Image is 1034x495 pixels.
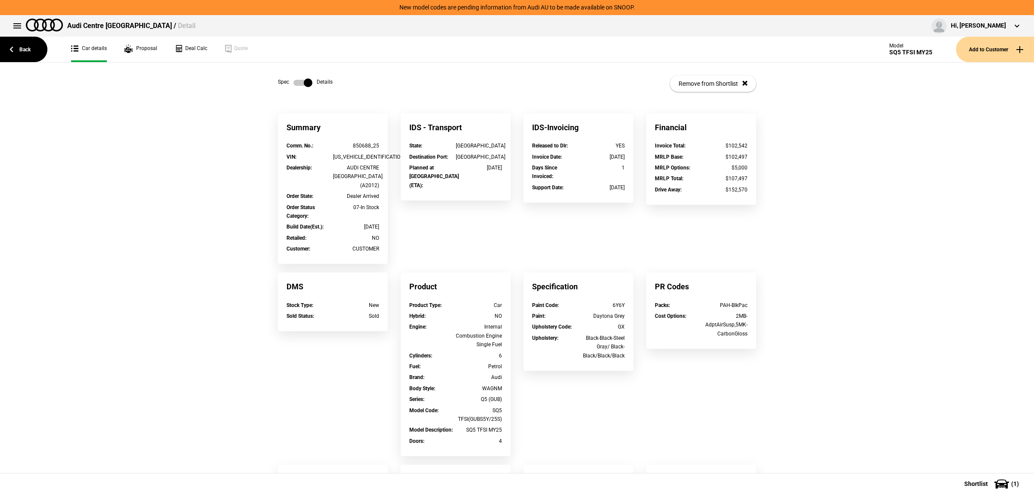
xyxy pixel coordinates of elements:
strong: Brand : [409,374,424,380]
strong: Invoice Date : [532,154,562,160]
div: Q5 (GUB) [456,395,502,404]
strong: Cylinders : [409,353,432,359]
div: $107,497 [701,174,748,183]
a: Deal Calc [174,37,207,62]
a: Car details [71,37,107,62]
strong: VIN : [287,154,296,160]
span: Shortlist [964,481,988,487]
div: $102,542 [701,141,748,150]
strong: MRLP Base : [655,154,683,160]
img: audi.png [26,19,63,31]
div: [DATE] [579,153,625,161]
div: SQ5 TFSI(GUBS5Y/25S) [456,406,502,424]
div: WAGNM [456,384,502,393]
div: Other [646,465,756,493]
div: Spec Details [278,78,333,87]
strong: Doors : [409,438,424,444]
div: Internal Combustion Engine Single Fuel [456,323,502,349]
strong: Destination Port : [409,154,448,160]
strong: Series : [409,396,424,402]
div: Daytona Grey [579,312,625,320]
div: Dealer Arrived [333,192,380,201]
strong: Packs : [655,302,670,308]
div: $5,000 [701,163,748,172]
strong: Upholstery : [532,335,558,341]
strong: Model Code : [409,407,439,414]
div: Product [401,273,511,301]
div: $152,570 [701,185,748,194]
a: Proposal [124,37,157,62]
strong: Body Style : [409,385,435,392]
button: Shortlist(1) [951,473,1034,495]
strong: Retailed : [287,235,306,241]
strong: Stock Type : [287,302,313,308]
div: SQ5 TFSI MY25 [889,49,932,56]
div: 6Y6Y [579,301,625,310]
div: PAH-BlkPac [701,301,748,310]
strong: Invoice Total : [655,143,685,149]
div: 4 [456,437,502,445]
strong: Drive Away : [655,187,682,193]
strong: Planned at [GEOGRAPHIC_DATA] (ETA) : [409,165,459,188]
div: Sold [333,312,380,320]
strong: Order Status Category : [287,204,315,219]
div: SQ5 TFSI MY25 [456,426,502,434]
strong: Cost Options : [655,313,686,319]
strong: Hybrid : [409,313,426,319]
div: Petrol [456,362,502,371]
div: Financial [646,113,756,141]
div: YES [579,141,625,150]
div: [GEOGRAPHIC_DATA] [456,153,502,161]
div: Hi, [PERSON_NAME] [951,22,1006,30]
strong: Build Date(Est.) : [287,224,324,230]
strong: Upholstery Code : [532,324,572,330]
strong: State : [409,143,422,149]
div: NO [333,234,380,242]
div: NO [456,312,502,320]
button: Add to Customer [956,37,1034,62]
strong: Comm. No. : [287,143,313,149]
strong: Order State : [287,193,313,199]
div: Technical Specification [401,465,511,493]
div: 2MB-AdptAirSusp,5MK-CarbonGloss [701,312,748,338]
strong: Released to Dlr : [532,143,568,149]
strong: Model Description : [409,427,453,433]
div: 850688_25 [333,141,380,150]
div: Black-Black-Steel Gray/ Black-Black/Black/Black [579,334,625,360]
div: IDS - Transport [401,113,511,141]
div: Model [889,43,932,49]
div: Audi Centre [GEOGRAPHIC_DATA] / [67,21,196,31]
div: 07-In Stock [333,203,380,212]
strong: Sold Status : [287,313,314,319]
div: Specification [523,273,633,301]
div: 1 [579,163,625,172]
div: [US_VEHICLE_IDENTIFICATION_NUMBER] [333,153,380,161]
span: Detail [178,22,196,30]
strong: MRLP Options : [655,165,690,171]
div: Option Codes [278,465,388,493]
strong: Paint : [532,313,545,319]
strong: Fuel : [409,363,420,370]
div: 6 [456,351,502,360]
div: Summary [278,113,388,141]
div: GX [579,323,625,331]
div: [DATE] [579,183,625,192]
div: IDS-Invoicing [523,113,633,141]
div: CUSTOMER [333,244,380,253]
div: AUDI CENTRE [GEOGRAPHIC_DATA] (A2012) [333,163,380,190]
span: ( 1 ) [1011,481,1019,487]
div: [DATE] [456,163,502,172]
strong: Customer : [287,246,310,252]
strong: Paint Code : [532,302,559,308]
div: PR Codes [646,273,756,301]
strong: Days Since Invoiced : [532,165,557,179]
div: $102,497 [701,153,748,161]
div: Car [456,301,502,310]
div: [DATE] [333,222,380,231]
strong: Support Date : [532,185,564,191]
strong: Product Type : [409,302,442,308]
div: DMS [278,273,388,301]
strong: Engine : [409,324,427,330]
div: [GEOGRAPHIC_DATA] [456,141,502,150]
button: Remove from Shortlist [670,75,756,92]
